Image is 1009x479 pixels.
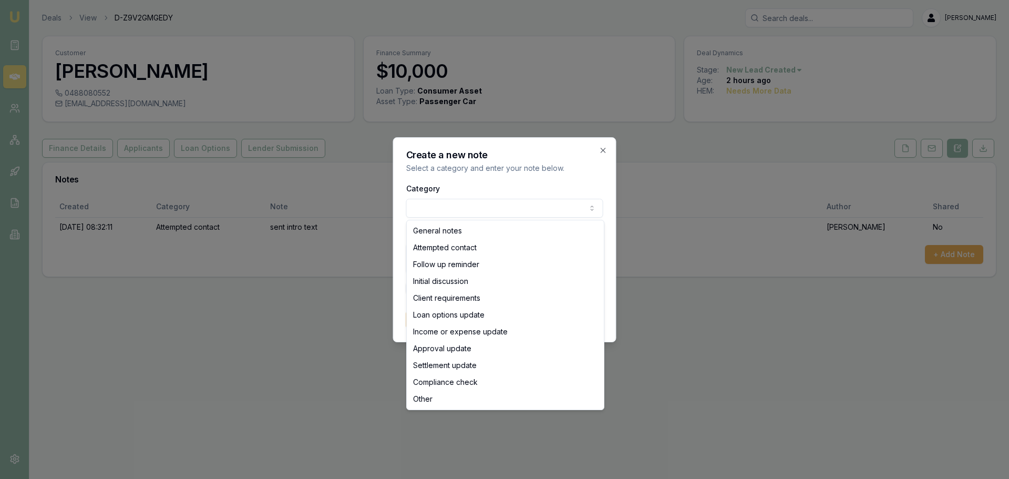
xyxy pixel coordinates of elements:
span: Income or expense update [413,327,508,337]
span: Loan options update [413,310,485,320]
span: Other [413,394,433,404]
span: Follow up reminder [413,259,479,270]
span: Compliance check [413,377,478,388]
span: Client requirements [413,293,480,303]
span: Settlement update [413,360,477,371]
span: General notes [413,226,462,236]
span: Initial discussion [413,276,468,287]
span: Approval update [413,343,471,354]
span: Attempted contact [413,242,477,253]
